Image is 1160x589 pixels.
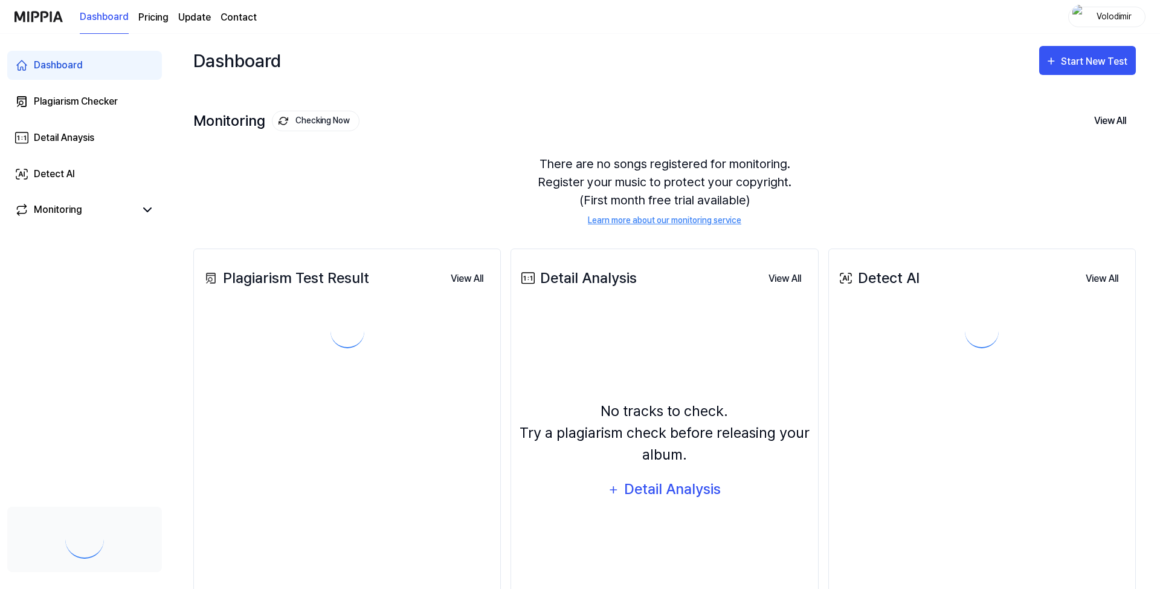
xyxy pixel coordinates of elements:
[7,51,162,80] a: Dashboard
[759,266,811,291] a: View All
[201,267,369,289] div: Plagiarism Test Result
[7,87,162,116] a: Plagiarism Checker
[1076,266,1128,291] a: View All
[279,116,288,126] img: monitoring Icon
[1061,54,1130,70] div: Start New Test
[34,58,83,73] div: Dashboard
[7,123,162,152] a: Detail Anaysis
[1084,108,1136,134] button: View All
[1039,46,1136,75] button: Start New Test
[138,10,169,25] a: Pricing
[80,1,129,34] a: Dashboard
[1091,10,1138,23] div: Volodimir
[1076,267,1128,291] button: View All
[193,111,359,131] div: Monitoring
[836,267,920,289] div: Detect AI
[441,267,493,291] button: View All
[759,267,811,291] button: View All
[193,46,281,75] div: Dashboard
[518,400,810,466] div: No tracks to check. Try a plagiarism check before releasing your album.
[623,478,722,501] div: Detail Analysis
[272,111,359,131] button: Checking Now
[1068,7,1145,27] button: profileVolodimir
[34,167,75,181] div: Detect AI
[178,10,211,25] a: Update
[34,203,82,217] div: Monitoring
[600,475,729,504] button: Detail Analysis
[14,203,135,217] a: Monitoring
[518,267,637,289] div: Detail Analysis
[193,140,1136,241] div: There are no songs registered for monitoring. Register your music to protect your copyright. (Fir...
[7,160,162,189] a: Detect AI
[588,214,741,227] a: Learn more about our monitoring service
[34,131,94,145] div: Detail Anaysis
[34,94,118,109] div: Plagiarism Checker
[1072,5,1087,29] img: profile
[441,266,493,291] a: View All
[221,10,257,25] a: Contact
